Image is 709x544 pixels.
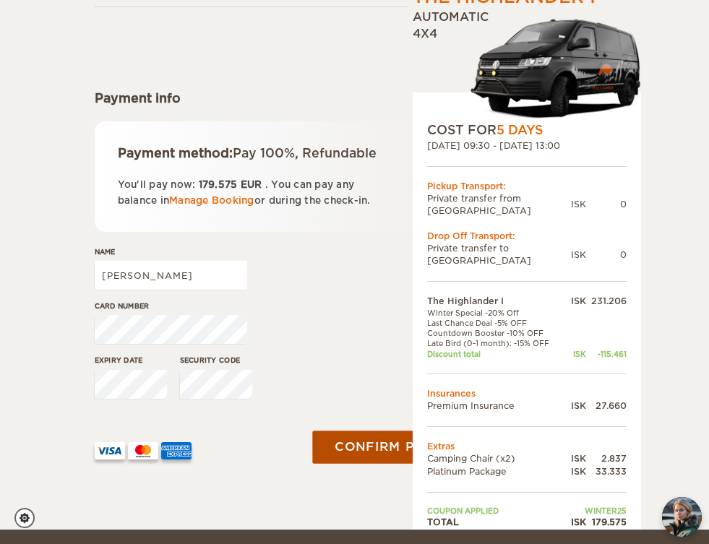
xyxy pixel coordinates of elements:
div: Drop Off Transport: [427,230,627,242]
img: Freyja at Cozy Campers [662,497,702,537]
td: Late Bird (0-1 month): -15% OFF [427,338,564,348]
td: The Highlander I [427,295,564,307]
td: TOTAL [427,516,564,528]
td: Insurances [427,387,627,400]
div: 27.660 [586,400,627,412]
div: Payment method: [118,144,385,162]
label: Security code [180,355,252,366]
td: Coupon applied [427,506,564,516]
div: 231.206 [586,295,627,307]
div: ISK [564,465,585,478]
div: COST FOR [427,121,627,139]
span: 179.575 [199,179,238,190]
span: 5 Days [497,123,543,137]
div: 2.837 [586,452,627,465]
td: Extras [427,440,627,452]
label: Card number [95,301,247,311]
span: EUR [241,179,262,190]
div: [DATE] 09:30 - [DATE] 13:00 [427,139,627,152]
a: Manage Booking [169,195,254,206]
td: WINTER25 [564,506,626,516]
div: 0 [586,249,627,261]
div: ISK [564,516,585,528]
td: Premium Insurance [427,400,564,412]
td: Winter Special -20% Off [427,308,564,318]
div: Automatic 4x4 [413,9,641,121]
label: Expiry date [95,355,167,366]
td: Camping Chair (x2) [427,452,564,465]
td: Countdown Booster -10% OFF [427,328,564,338]
img: stor-stuttur-old-new-5.png [470,14,641,121]
div: ISK [571,249,586,261]
div: Pickup Transport: [427,180,627,192]
div: ISK [564,400,585,412]
img: VISA [95,442,125,459]
label: Name [95,246,247,257]
div: Payment info [95,90,408,107]
td: Last Chance Deal -5% OFF [427,318,564,328]
button: Confirm payment [312,431,494,463]
td: Discount total [427,349,564,359]
a: Cookie settings [14,508,44,528]
span: Pay 100%, Refundable [233,146,377,160]
div: ISK [564,349,585,359]
td: Private transfer to [GEOGRAPHIC_DATA] [427,242,571,267]
img: mastercard [128,442,158,459]
p: You'll pay now: . You can pay any balance in or during the check-in. [118,177,385,209]
img: AMEX [161,442,192,459]
div: ISK [564,295,585,307]
div: ISK [564,452,585,465]
td: Platinum Package [427,465,564,478]
div: -115.461 [586,349,627,359]
td: Private transfer from [GEOGRAPHIC_DATA] [427,192,571,217]
button: chat-button [662,497,702,537]
div: 179.575 [586,516,627,528]
div: 0 [586,198,627,210]
div: 33.333 [586,465,627,478]
div: ISK [571,198,586,210]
